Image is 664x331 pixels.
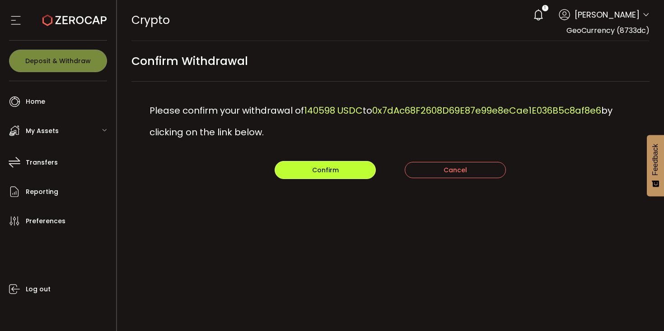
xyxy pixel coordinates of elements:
span: 140598 USDC [304,104,363,117]
span: Deposit & Withdraw [25,58,91,64]
span: Cancel [444,165,467,175]
span: Crypto [131,12,170,28]
button: Feedback - Show survey [647,135,664,196]
span: Confirm Withdrawal [131,51,248,71]
button: Cancel [405,162,506,178]
span: to [363,104,372,117]
span: Transfers [26,156,58,169]
span: Home [26,95,45,108]
span: Reporting [26,185,58,198]
span: Feedback [651,144,659,175]
span: 1 [544,5,546,11]
span: My Assets [26,124,59,138]
span: [PERSON_NAME] [575,9,640,21]
span: Confirm [312,165,339,175]
span: Please confirm your withdrawal of [150,104,304,117]
span: Preferences [26,215,65,228]
span: GeoCurrency (8733dc) [566,25,650,36]
div: Widżet czatu [556,234,664,331]
iframe: Chat Widget [556,234,664,331]
button: Deposit & Withdraw [9,50,107,72]
span: 0x7dAc68F2608D69E87e99e8eCae1E036B5c8af8e6 [372,104,601,117]
button: Confirm [275,161,376,179]
span: Log out [26,283,51,296]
